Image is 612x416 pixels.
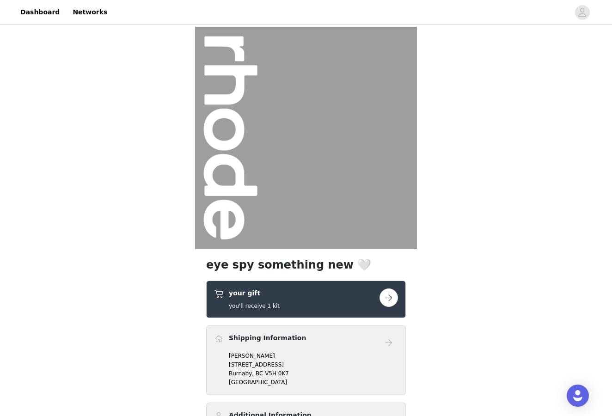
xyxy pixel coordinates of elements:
div: avatar [578,5,587,20]
span: V5H 0K7 [265,370,289,377]
img: campaign image [195,27,417,249]
p: [STREET_ADDRESS] [229,361,398,369]
div: Shipping Information [206,325,406,395]
h1: eye spy something new 🤍 [206,257,406,273]
div: Open Intercom Messenger [567,385,589,407]
p: [PERSON_NAME] [229,352,398,360]
h4: Shipping Information [229,333,306,343]
div: your gift [206,281,406,318]
h4: your gift [229,288,280,298]
span: Burnaby, [229,370,254,377]
a: Networks [67,2,113,23]
span: BC [256,370,263,377]
a: Dashboard [15,2,65,23]
h5: you'll receive 1 kit [229,302,280,310]
p: [GEOGRAPHIC_DATA] [229,378,398,386]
